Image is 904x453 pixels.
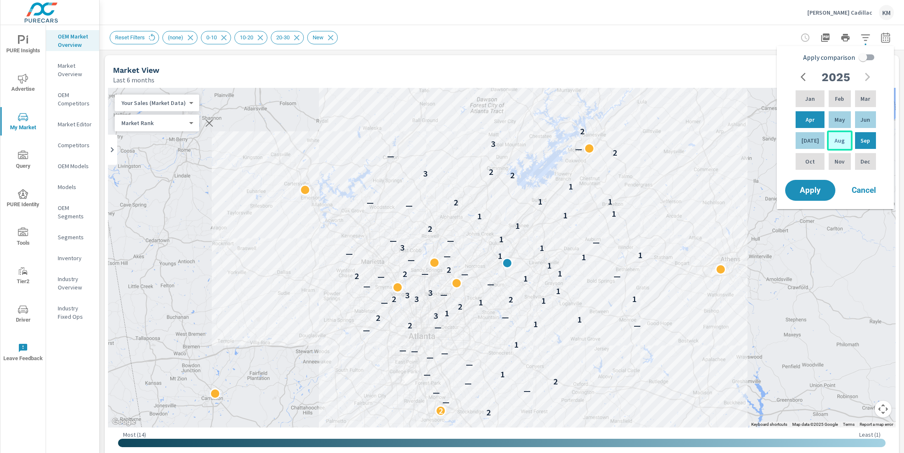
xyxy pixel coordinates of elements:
[399,345,406,355] p: —
[477,211,482,221] p: 1
[859,431,881,438] p: Least ( 1 )
[411,346,418,356] p: —
[440,289,447,299] p: —
[523,274,528,284] p: 1
[424,369,431,379] p: —
[426,352,434,362] p: —
[860,115,870,124] p: Jun
[879,5,894,20] div: KM
[381,297,388,307] p: —
[46,302,99,323] div: Industry Fixed Ops
[121,119,186,127] p: Market Rank
[3,343,43,363] span: Leave Feedback
[346,248,353,258] p: —
[498,251,502,261] p: 1
[406,200,413,210] p: —
[58,141,92,149] p: Competitors
[414,294,419,304] p: 3
[478,297,483,307] p: 1
[794,187,827,194] span: Apply
[387,151,394,161] p: —
[235,34,258,41] span: 10-20
[839,180,889,201] button: Cancel
[614,271,621,281] p: —
[502,312,509,322] p: —
[58,32,92,49] p: OEM Market Overview
[405,290,410,300] p: 3
[46,181,99,193] div: Models
[524,386,531,396] p: —
[491,139,496,149] p: 3
[447,265,451,275] p: 2
[638,250,642,260] p: 1
[3,189,43,210] span: PURE Identity
[123,431,146,438] p: Most ( 14 )
[110,34,150,41] span: Reset Filters
[46,30,99,51] div: OEM Market Overview
[634,320,641,330] p: —
[489,167,493,177] p: 2
[593,237,600,247] p: —
[434,311,438,321] p: 3
[58,183,92,191] p: Models
[608,197,612,207] p: 1
[110,417,138,427] img: Google
[428,288,433,298] p: 3
[538,197,542,207] p: 1
[121,99,186,107] p: Your Sales (Market Data)
[0,25,46,371] div: nav menu
[408,320,412,330] p: 2
[58,204,92,220] p: OEM Segments
[632,294,637,304] p: 1
[807,9,872,16] p: [PERSON_NAME] Cadillac
[847,187,881,194] span: Cancel
[58,304,92,321] p: Industry Fixed Ops
[500,369,505,379] p: 1
[835,136,845,145] p: Aug
[234,31,267,44] div: 10-20
[46,202,99,223] div: OEM Segments
[487,279,494,289] p: —
[444,251,451,261] p: —
[434,322,442,332] p: —
[857,29,874,46] button: Apply Filters
[46,139,99,151] div: Competitors
[308,34,329,41] span: New
[843,422,855,427] a: Terms (opens in new tab)
[3,35,43,56] span: PURE Insights
[875,401,891,417] button: Map camera controls
[785,180,835,201] button: Apply
[465,378,472,388] p: —
[805,157,815,166] p: Oct
[581,252,586,262] p: 1
[835,95,844,103] p: Feb
[466,359,473,369] p: —
[354,271,359,281] p: 2
[201,31,231,44] div: 0-10
[556,286,560,296] p: 1
[115,119,193,127] div: Your Sales (Market Data)
[835,115,845,124] p: May
[307,31,338,44] div: New
[806,115,814,124] p: Apr
[533,319,538,329] p: 1
[3,266,43,287] span: Tier2
[553,376,558,386] p: 2
[271,34,295,41] span: 20-30
[454,197,458,207] p: 2
[837,29,854,46] button: Print Report
[3,74,43,94] span: Advertise
[860,95,870,103] p: Mar
[400,243,405,253] p: 3
[58,162,92,170] p: OEM Models
[508,294,513,305] p: 2
[421,269,429,279] p: —
[860,422,893,427] a: Report a map error
[835,157,845,166] p: Nov
[392,294,396,304] p: 2
[817,29,834,46] button: "Export Report to PDF"
[461,269,468,279] p: —
[541,296,546,306] p: 1
[439,406,443,416] p: 2
[458,302,462,312] p: 2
